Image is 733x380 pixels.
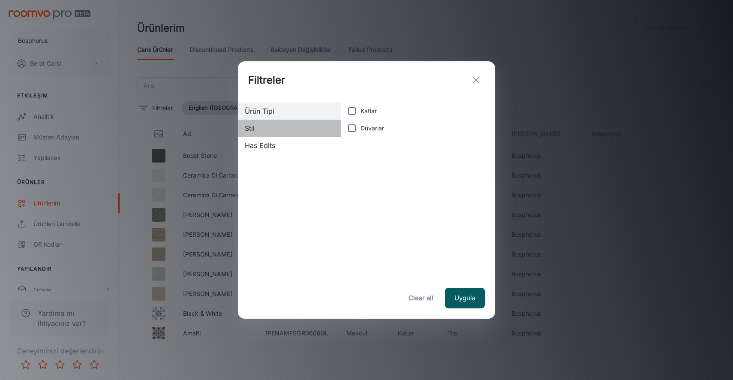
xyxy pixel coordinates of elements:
[245,106,334,116] span: Ürün Tipi
[468,72,485,89] button: exit
[360,124,384,133] span: Duvarlar
[245,140,334,151] span: Has Edits
[445,288,485,308] button: Uygula
[238,137,341,154] div: Has Edits
[404,288,438,308] button: Clear all
[360,106,377,116] span: Katlar
[248,72,285,88] h1: Filtreler
[245,123,334,133] span: Stil
[238,120,341,137] div: Stil
[238,103,341,120] div: Ürün Tipi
